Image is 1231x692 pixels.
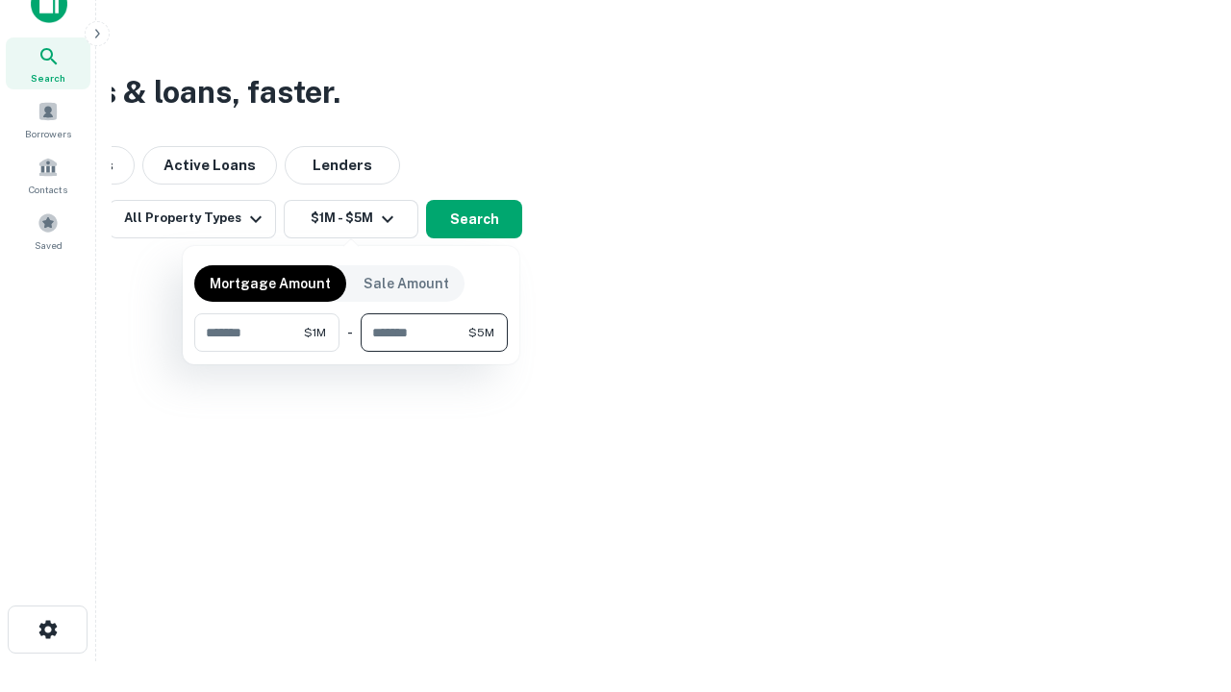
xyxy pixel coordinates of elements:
[468,324,494,341] span: $5M
[304,324,326,341] span: $1M
[210,273,331,294] p: Mortgage Amount
[1135,538,1231,630] iframe: Chat Widget
[347,313,353,352] div: -
[364,273,449,294] p: Sale Amount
